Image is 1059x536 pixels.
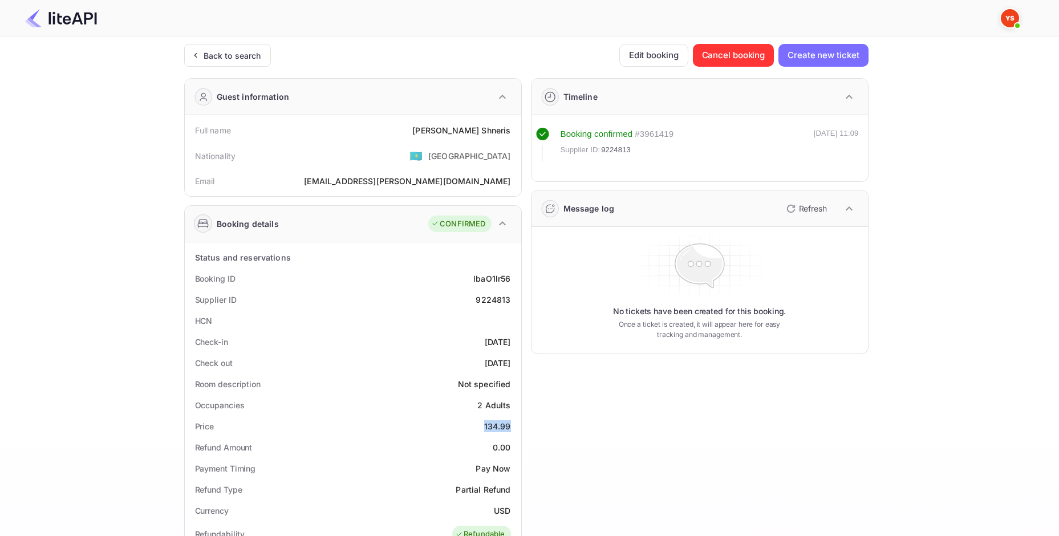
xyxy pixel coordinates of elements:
[484,420,511,432] div: 134.99
[195,124,231,136] div: Full name
[780,200,831,218] button: Refresh
[195,175,215,187] div: Email
[778,44,868,67] button: Create new ticket
[204,50,261,62] div: Back to search
[217,218,279,230] div: Booking details
[195,378,261,390] div: Room description
[195,294,237,306] div: Supplier ID
[428,150,511,162] div: [GEOGRAPHIC_DATA]
[494,505,510,517] div: USD
[693,44,774,67] button: Cancel booking
[409,145,423,166] span: United States
[195,273,236,285] div: Booking ID
[412,124,510,136] div: [PERSON_NAME] Shneris
[458,378,511,390] div: Not specified
[610,319,790,340] p: Once a ticket is created, it will appear here for easy tracking and management.
[563,202,615,214] div: Message log
[493,441,511,453] div: 0.00
[814,128,859,161] div: [DATE] 11:09
[195,251,291,263] div: Status and reservations
[456,484,510,496] div: Partial Refund
[1001,9,1019,27] img: Yandex Support
[25,9,97,27] img: LiteAPI Logo
[476,462,510,474] div: Pay Now
[195,399,245,411] div: Occupancies
[195,150,236,162] div: Nationality
[195,315,213,327] div: HCN
[619,44,688,67] button: Edit booking
[431,218,485,230] div: CONFIRMED
[635,128,673,141] div: # 3961419
[613,306,786,317] p: No tickets have been created for this booking.
[195,462,256,474] div: Payment Timing
[476,294,510,306] div: 9224813
[195,420,214,432] div: Price
[217,91,290,103] div: Guest information
[485,357,511,369] div: [DATE]
[563,91,598,103] div: Timeline
[485,336,511,348] div: [DATE]
[195,441,253,453] div: Refund Amount
[195,505,229,517] div: Currency
[799,202,827,214] p: Refresh
[477,399,510,411] div: 2 Adults
[195,484,242,496] div: Refund Type
[561,144,600,156] span: Supplier ID:
[601,144,631,156] span: 9224813
[473,273,510,285] div: lbaO1lr56
[561,128,633,141] div: Booking confirmed
[195,357,233,369] div: Check out
[195,336,228,348] div: Check-in
[304,175,510,187] div: [EMAIL_ADDRESS][PERSON_NAME][DOMAIN_NAME]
